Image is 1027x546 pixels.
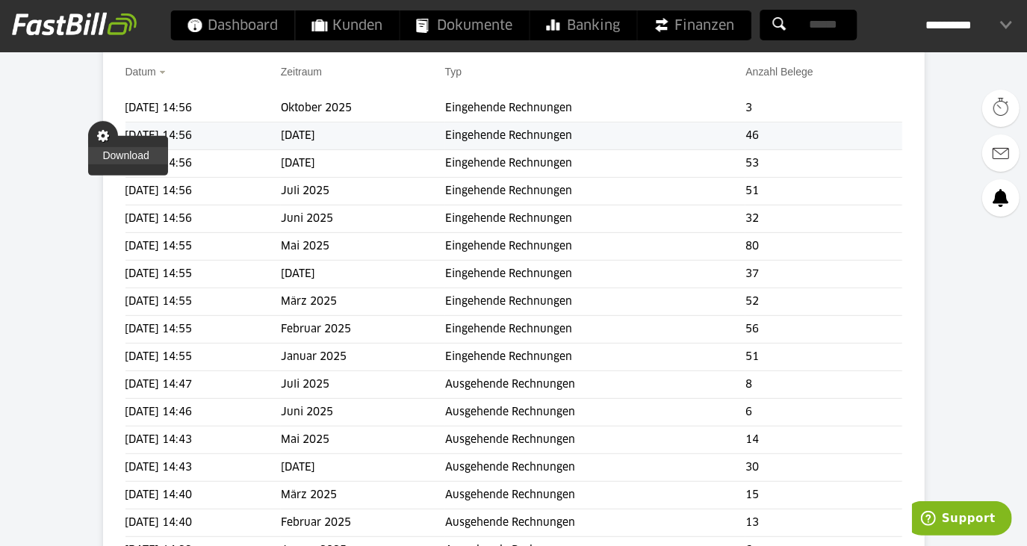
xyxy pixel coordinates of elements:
[745,205,902,233] td: 32
[281,233,445,261] td: Mai 2025
[125,233,281,261] td: [DATE] 14:55
[281,426,445,454] td: Mai 2025
[281,482,445,509] td: März 2025
[530,10,636,40] a: Banking
[125,261,281,288] td: [DATE] 14:55
[281,122,445,150] td: [DATE]
[281,371,445,399] td: Juli 2025
[445,66,462,78] a: Typ
[745,122,902,150] td: 46
[745,399,902,426] td: 6
[125,399,281,426] td: [DATE] 14:46
[400,10,529,40] a: Dokumente
[281,454,445,482] td: [DATE]
[416,10,512,40] span: Dokumente
[445,426,746,454] td: Ausgehende Rechnungen
[445,344,746,371] td: Eingehende Rechnungen
[445,509,746,537] td: Ausgehende Rechnungen
[745,482,902,509] td: 15
[281,66,322,78] a: Zeitraum
[170,10,294,40] a: Dashboard
[745,344,902,371] td: 51
[281,344,445,371] td: Januar 2025
[295,10,399,40] a: Kunden
[745,66,813,78] a: Anzahl Belege
[281,316,445,344] td: Februar 2025
[745,178,902,205] td: 51
[745,233,902,261] td: 80
[546,10,620,40] span: Banking
[125,66,156,78] a: Datum
[159,71,169,74] img: sort_desc.gif
[281,205,445,233] td: Juni 2025
[281,178,445,205] td: Juli 2025
[125,454,281,482] td: [DATE] 14:43
[745,261,902,288] td: 37
[125,371,281,399] td: [DATE] 14:47
[281,399,445,426] td: Juni 2025
[637,10,751,40] a: Finanzen
[125,482,281,509] td: [DATE] 14:40
[912,501,1012,539] iframe: Öffnet ein Widget, in dem Sie weitere Informationen finden
[125,95,281,122] td: [DATE] 14:56
[187,10,278,40] span: Dashboard
[281,95,445,122] td: Oktober 2025
[445,371,746,399] td: Ausgehende Rechnungen
[281,509,445,537] td: Februar 2025
[745,426,902,454] td: 14
[281,261,445,288] td: [DATE]
[445,454,746,482] td: Ausgehende Rechnungen
[745,150,902,178] td: 53
[745,95,902,122] td: 3
[445,122,746,150] td: Eingehende Rechnungen
[125,316,281,344] td: [DATE] 14:55
[125,509,281,537] td: [DATE] 14:40
[281,150,445,178] td: [DATE]
[125,288,281,316] td: [DATE] 14:55
[445,205,746,233] td: Eingehende Rechnungen
[445,288,746,316] td: Eingehende Rechnungen
[445,150,746,178] td: Eingehende Rechnungen
[125,150,281,178] td: [DATE] 14:56
[445,482,746,509] td: Ausgehende Rechnungen
[125,344,281,371] td: [DATE] 14:55
[445,95,746,122] td: Eingehende Rechnungen
[12,12,137,36] img: fastbill_logo_white.png
[445,316,746,344] td: Eingehende Rechnungen
[745,288,902,316] td: 52
[445,261,746,288] td: Eingehende Rechnungen
[745,316,902,344] td: 56
[311,10,382,40] span: Kunden
[445,178,746,205] td: Eingehende Rechnungen
[445,233,746,261] td: Eingehende Rechnungen
[654,10,734,40] span: Finanzen
[745,509,902,537] td: 13
[88,147,168,164] a: Download
[745,371,902,399] td: 8
[281,288,445,316] td: März 2025
[745,454,902,482] td: 30
[125,426,281,454] td: [DATE] 14:43
[125,178,281,205] td: [DATE] 14:56
[125,122,281,150] td: [DATE] 14:56
[445,399,746,426] td: Ausgehende Rechnungen
[125,205,281,233] td: [DATE] 14:56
